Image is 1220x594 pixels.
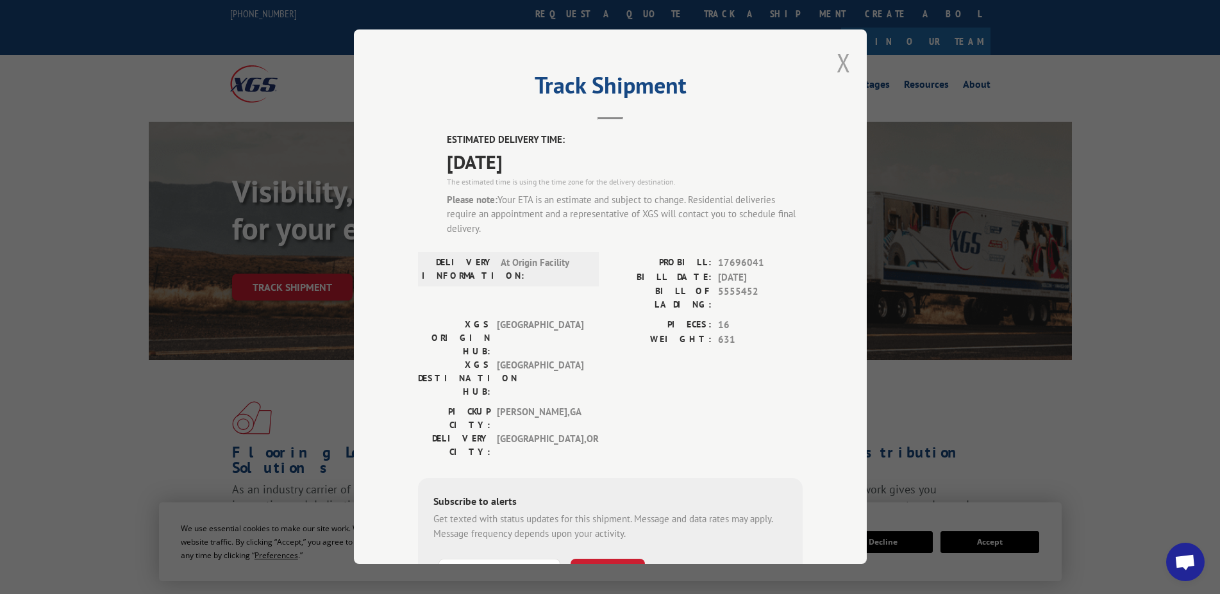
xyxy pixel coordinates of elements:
[1166,543,1205,581] div: Open chat
[571,559,645,586] button: SUBSCRIBE
[418,432,490,459] label: DELIVERY CITY:
[447,193,803,236] div: Your ETA is an estimate and subject to change. Residential deliveries require an appointment and ...
[418,318,490,358] label: XGS ORIGIN HUB:
[447,147,803,176] span: [DATE]
[610,318,712,333] label: PIECES:
[610,256,712,270] label: PROBILL:
[497,432,583,459] span: [GEOGRAPHIC_DATA] , OR
[497,318,583,358] span: [GEOGRAPHIC_DATA]
[447,133,803,147] label: ESTIMATED DELIVERY TIME:
[418,76,803,101] h2: Track Shipment
[422,256,494,283] label: DELIVERY INFORMATION:
[447,176,803,188] div: The estimated time is using the time zone for the delivery destination.
[433,512,787,541] div: Get texted with status updates for this shipment. Message and data rates may apply. Message frequ...
[718,318,803,333] span: 16
[610,285,712,311] label: BILL OF LADING:
[447,194,497,206] strong: Please note:
[718,285,803,311] span: 5555452
[418,405,490,432] label: PICKUP CITY:
[501,256,587,283] span: At Origin Facility
[718,256,803,270] span: 17696041
[837,45,851,79] button: Close modal
[497,358,583,399] span: [GEOGRAPHIC_DATA]
[433,493,787,512] div: Subscribe to alerts
[439,559,560,586] input: Phone Number
[718,333,803,347] span: 631
[610,333,712,347] label: WEIGHT:
[718,270,803,285] span: [DATE]
[610,270,712,285] label: BILL DATE:
[418,358,490,399] label: XGS DESTINATION HUB:
[497,405,583,432] span: [PERSON_NAME] , GA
